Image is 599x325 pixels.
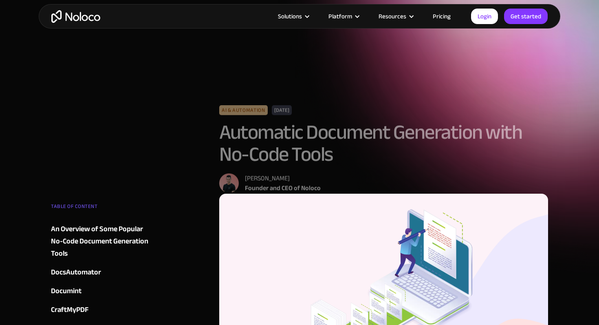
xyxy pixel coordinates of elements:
a: Pricing [423,11,461,22]
a: Login [471,9,498,24]
div: Documint [51,285,81,297]
a: CraftMyPDF [51,304,150,316]
div: [PERSON_NAME] [245,173,321,183]
div: Founder and CEO of Noloco [245,183,321,193]
div: Resources [379,11,406,22]
div: DocsAutomator [51,266,101,279]
a: Documint [51,285,150,297]
div: Resources [368,11,423,22]
div: [DATE] [272,105,292,115]
div: TABLE OF CONTENT [51,200,150,217]
div: Platform [318,11,368,22]
div: Solutions [278,11,302,22]
div: CraftMyPDF [51,304,88,316]
a: An Overview of Some Popular No-Code Document Generation Tools [51,223,150,260]
div: Platform [328,11,352,22]
a: Get started [504,9,548,24]
div: Solutions [268,11,318,22]
a: home [51,10,100,23]
h1: Automatic Document Generation with No-Code Tools [219,121,548,165]
div: AI & Automation [219,105,268,115]
a: DocsAutomator [51,266,150,279]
